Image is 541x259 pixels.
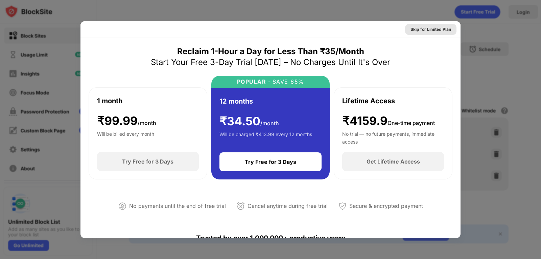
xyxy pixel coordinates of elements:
div: Try Free for 3 Days [122,158,173,165]
div: ₹4159.9 [342,114,435,128]
div: 1 month [97,96,122,106]
div: Cancel anytime during free trial [248,201,328,211]
div: Will be billed every month [97,130,154,144]
img: secured-payment [338,202,347,210]
span: /month [260,120,279,127]
div: No payments until the end of free trial [129,201,226,211]
div: No trial — no future payments, immediate access [342,130,444,144]
img: cancel-anytime [237,202,245,210]
div: Secure & encrypted payment [349,201,423,211]
span: One-time payment [387,120,435,126]
div: Try Free for 3 Days [245,158,296,165]
div: Trusted by over 1,000,000+ productive users [89,222,452,254]
div: Get Lifetime Access [367,158,420,165]
div: POPULAR · [237,79,270,85]
div: ₹ 99.99 [97,114,156,128]
span: /month [138,120,156,126]
div: 12 months [219,96,253,106]
div: Reclaim 1-Hour a Day for Less Than ₹35/Month [177,46,364,57]
div: SAVE 65% [270,79,304,85]
div: Skip for Limited Plan [410,26,451,33]
div: ₹ 34.50 [219,114,279,128]
div: Will be charged ₹413.99 every 12 months [219,131,312,144]
img: not-paying [118,202,126,210]
div: Start Your Free 3-Day Trial [DATE] – No Charges Until It's Over [151,57,390,68]
div: Lifetime Access [342,96,395,106]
